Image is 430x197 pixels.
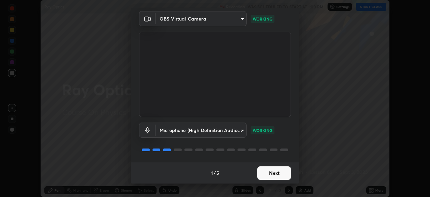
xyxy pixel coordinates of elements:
div: OBS Virtual Camera [156,123,247,138]
h4: / [214,169,216,176]
p: WORKING [253,16,272,22]
div: OBS Virtual Camera [156,11,247,26]
h4: 1 [211,169,213,176]
h4: 5 [216,169,219,176]
p: WORKING [253,127,272,133]
button: Next [257,166,291,180]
